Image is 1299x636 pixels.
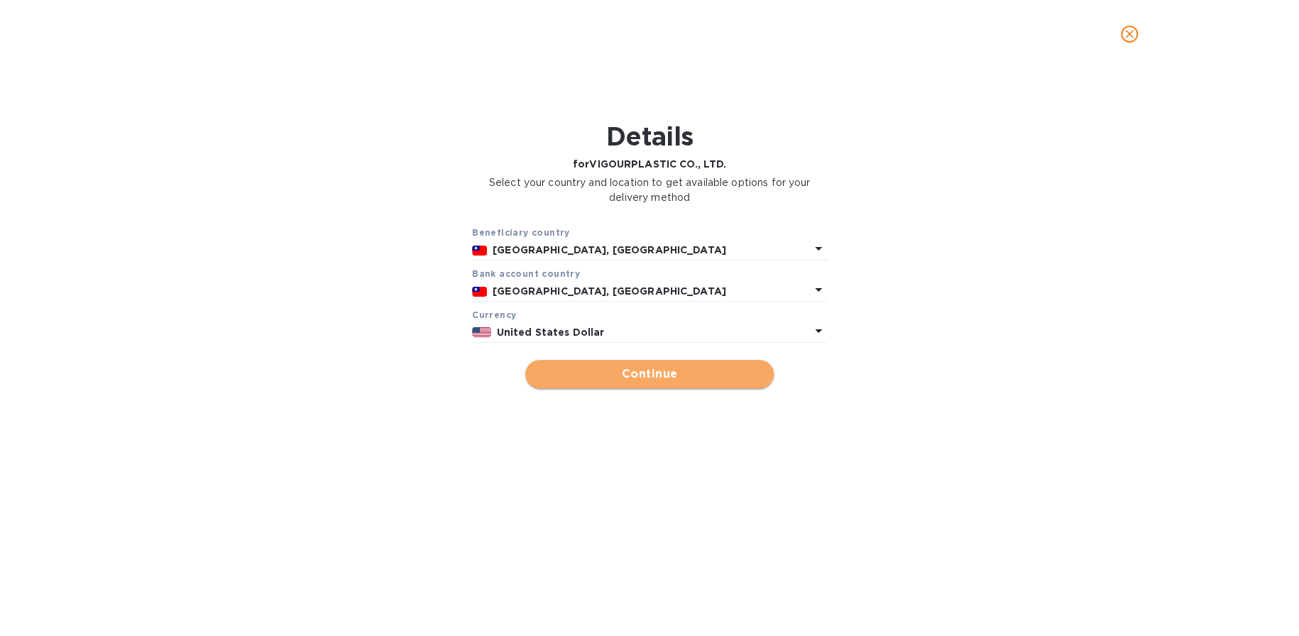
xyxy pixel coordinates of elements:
b: [GEOGRAPHIC_DATA], [GEOGRAPHIC_DATA] [493,244,726,256]
p: Select your country and location to get available options for your delivery method [472,175,827,205]
b: Bank account cоuntry [472,268,580,279]
button: Continue [525,360,774,388]
button: close [1112,17,1146,51]
img: TW [472,287,487,297]
img: TW [472,246,487,256]
b: for VIGOURPLASTIC CO., LTD. [573,158,726,170]
h1: Details [472,121,827,151]
b: Beneficiary country [472,227,570,238]
b: United States Dollar [497,327,605,338]
span: Continue [537,366,762,383]
img: USD [472,327,491,337]
b: Currency [472,309,516,320]
b: [GEOGRAPHIC_DATA], [GEOGRAPHIC_DATA] [493,285,726,297]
